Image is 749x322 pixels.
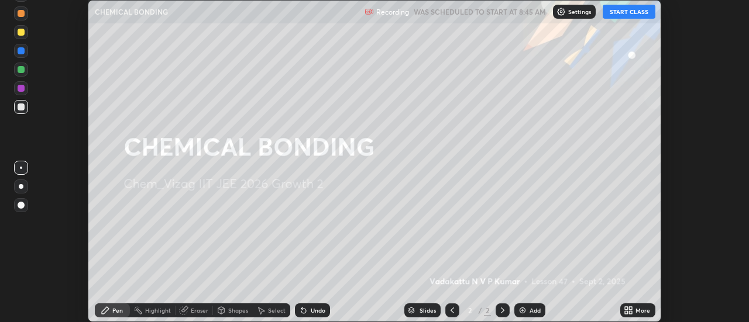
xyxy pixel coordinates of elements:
div: Shapes [228,307,248,313]
img: recording.375f2c34.svg [365,7,374,16]
div: 2 [464,307,476,314]
div: Add [530,307,541,313]
p: Settings [568,9,591,15]
div: Eraser [191,307,208,313]
p: Recording [376,8,409,16]
h5: WAS SCHEDULED TO START AT 8:45 AM [414,6,546,17]
img: class-settings-icons [556,7,566,16]
div: Undo [311,307,325,313]
div: Pen [112,307,123,313]
button: START CLASS [603,5,655,19]
div: Slides [420,307,436,313]
div: / [478,307,482,314]
div: Highlight [145,307,171,313]
p: CHEMICAL BONDING [95,7,168,16]
div: 2 [484,305,491,316]
div: Select [268,307,286,313]
div: More [635,307,650,313]
img: add-slide-button [518,306,527,315]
